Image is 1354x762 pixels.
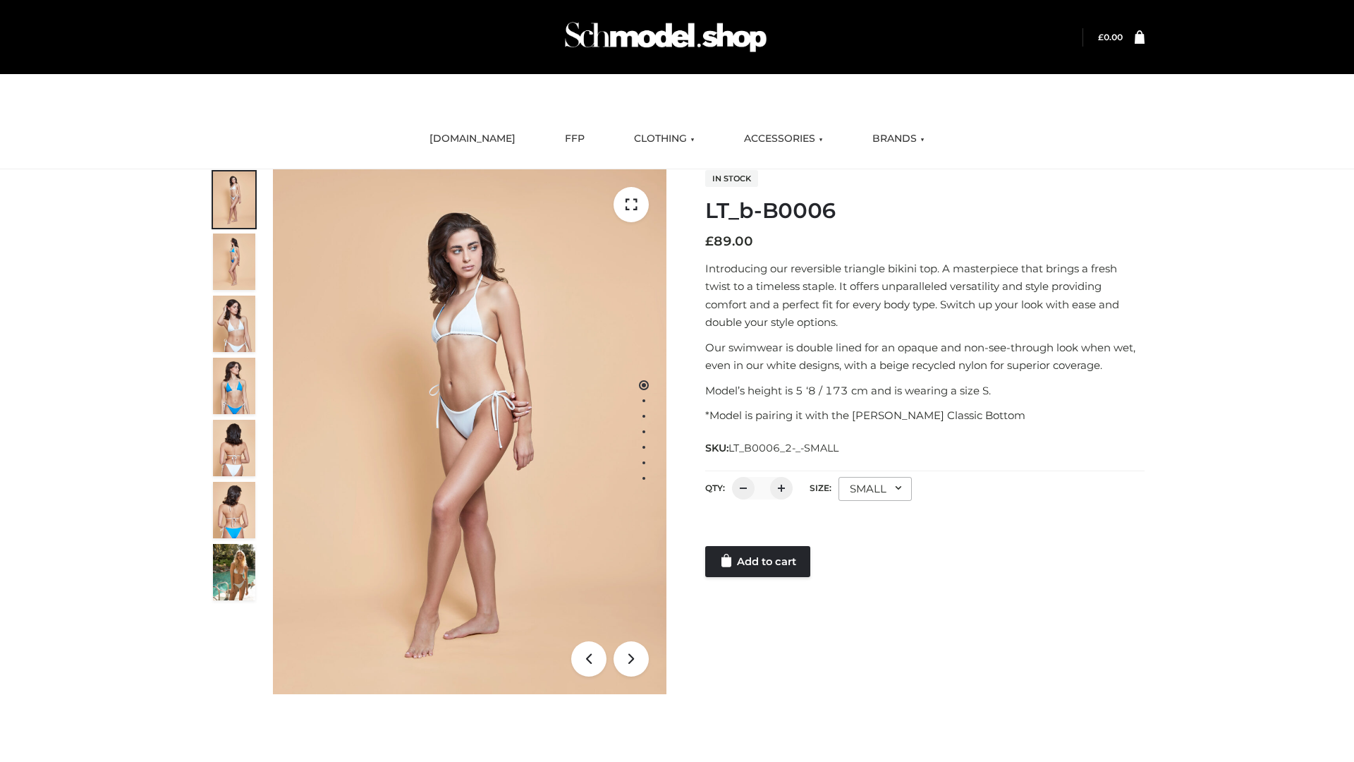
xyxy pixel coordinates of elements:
[273,169,666,694] img: ArielClassicBikiniTop_CloudNine_AzureSky_OW114ECO_1
[705,260,1145,332] p: Introducing our reversible triangle bikini top. A masterpiece that brings a fresh twist to a time...
[733,123,834,155] a: ACCESSORIES
[705,198,1145,224] h1: LT_b-B0006
[728,442,838,454] span: LT_B0006_2-_-SMALL
[705,440,840,456] span: SKU:
[705,483,725,493] label: QTY:
[705,234,753,249] bdi: 89.00
[213,544,255,600] img: Arieltop_CloudNine_AzureSky2.jpg
[705,234,714,249] span: £
[560,9,771,65] img: Schmodel Admin 964
[213,234,255,290] img: ArielClassicBikiniTop_CloudNine_AzureSky_OW114ECO_2-scaled.jpg
[705,170,758,187] span: In stock
[1098,32,1123,42] bdi: 0.00
[623,123,705,155] a: CLOTHING
[705,339,1145,375] p: Our swimwear is double lined for an opaque and non-see-through look when wet, even in our white d...
[705,382,1145,400] p: Model’s height is 5 ‘8 / 173 cm and is wearing a size S.
[554,123,595,155] a: FFP
[705,546,810,577] a: Add to cart
[862,123,935,155] a: BRANDS
[1098,32,1104,42] span: £
[810,483,831,493] label: Size:
[838,477,912,501] div: SMALL
[213,171,255,228] img: ArielClassicBikiniTop_CloudNine_AzureSky_OW114ECO_1-scaled.jpg
[213,420,255,476] img: ArielClassicBikiniTop_CloudNine_AzureSky_OW114ECO_7-scaled.jpg
[213,296,255,352] img: ArielClassicBikiniTop_CloudNine_AzureSky_OW114ECO_3-scaled.jpg
[213,482,255,538] img: ArielClassicBikiniTop_CloudNine_AzureSky_OW114ECO_8-scaled.jpg
[213,358,255,414] img: ArielClassicBikiniTop_CloudNine_AzureSky_OW114ECO_4-scaled.jpg
[1098,32,1123,42] a: £0.00
[705,406,1145,425] p: *Model is pairing it with the [PERSON_NAME] Classic Bottom
[419,123,526,155] a: [DOMAIN_NAME]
